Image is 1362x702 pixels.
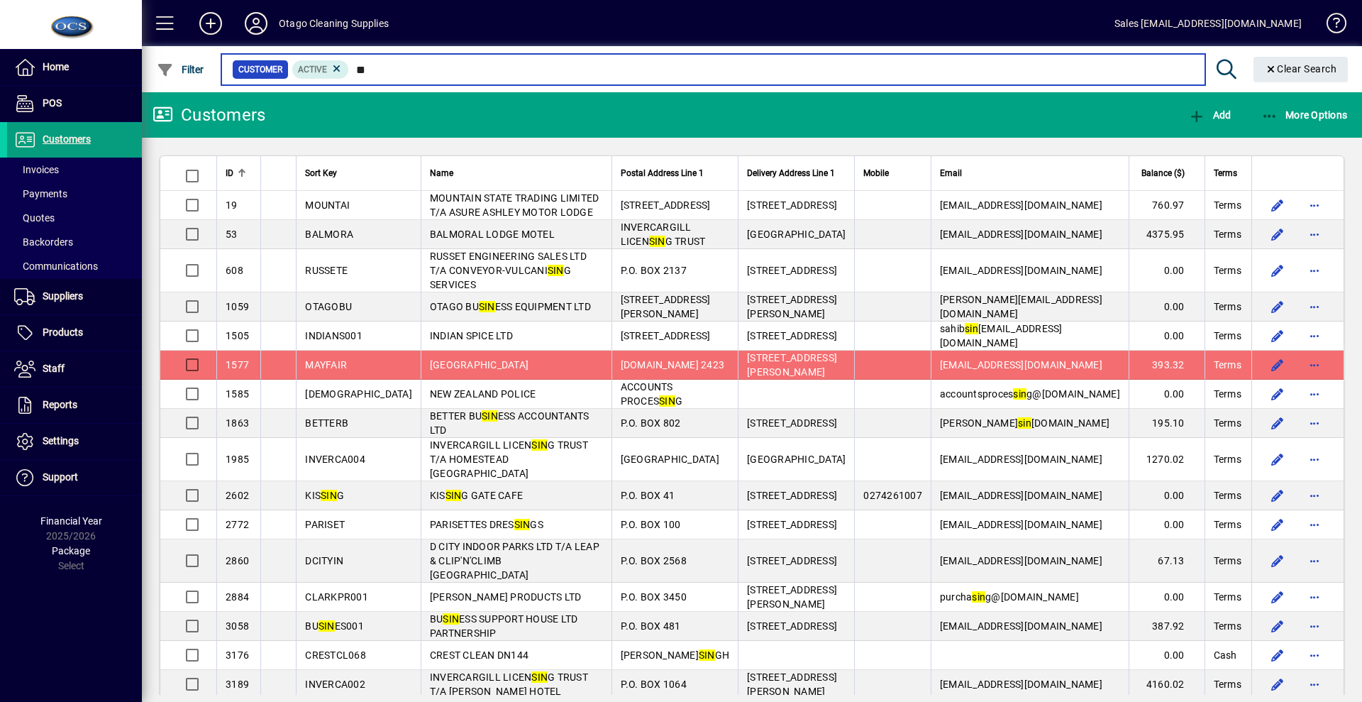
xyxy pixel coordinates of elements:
[621,555,687,566] span: P.O. BOX 2568
[1129,612,1205,641] td: 387.92
[430,359,528,371] span: [GEOGRAPHIC_DATA]
[747,454,846,465] span: [GEOGRAPHIC_DATA]
[940,229,1102,240] span: [EMAIL_ADDRESS][DOMAIN_NAME]
[940,454,1102,465] span: [EMAIL_ADDRESS][DOMAIN_NAME]
[1013,388,1026,400] em: sin
[226,330,249,341] span: 1505
[52,545,90,556] span: Package
[1266,484,1289,507] button: Edit
[1303,586,1326,608] button: More options
[1303,513,1326,536] button: More options
[1129,409,1205,438] td: 195.10
[1214,488,1241,503] span: Terms
[1316,3,1344,49] a: Knowledge Base
[1266,644,1289,667] button: Edit
[226,388,249,400] span: 1585
[1129,351,1205,380] td: 393.32
[43,61,69,72] span: Home
[7,230,142,254] a: Backorders
[305,490,344,501] span: KIS G
[1214,300,1241,314] span: Terms
[305,454,365,465] span: INVERCA004
[1214,416,1241,430] span: Terms
[1214,517,1241,532] span: Terms
[621,649,730,661] span: [PERSON_NAME] GH
[747,555,837,566] span: [STREET_ADDRESS]
[430,229,555,240] span: BALMORAL LODGE MOTEL
[226,229,238,240] span: 53
[7,279,142,314] a: Suppliers
[940,679,1102,690] span: [EMAIL_ADDRESS][DOMAIN_NAME]
[863,165,922,181] div: Mobile
[1266,353,1289,376] button: Edit
[1303,615,1326,637] button: More options
[305,165,337,181] span: Sort Key
[747,417,837,429] span: [STREET_ADDRESS]
[430,330,513,341] span: INDIAN SPICE LTD
[1261,109,1348,121] span: More Options
[430,439,588,479] span: INVERCARGILL LICEN G TRUST T/A HOMESTEAD [GEOGRAPHIC_DATA]
[940,165,962,181] span: Email
[1303,549,1326,572] button: More options
[14,212,55,224] span: Quotes
[226,417,249,429] span: 1863
[7,86,142,121] a: POS
[43,363,65,374] span: Staff
[1303,353,1326,376] button: More options
[226,679,249,690] span: 3189
[305,519,345,530] span: PARISET
[7,315,142,351] a: Products
[430,165,453,181] span: Name
[1214,165,1237,181] span: Terms
[430,490,523,501] span: KIS G GATE CAFE
[1138,165,1197,181] div: Balance ($)
[1129,292,1205,322] td: 0.00
[226,301,249,312] span: 1059
[621,265,687,276] span: P.O. BOX 2137
[7,158,142,182] a: Invoices
[298,65,327,75] span: Active
[1214,452,1241,466] span: Terms
[621,620,681,632] span: P.O. BOX 481
[226,165,233,181] span: ID
[1129,438,1205,481] td: 1270.02
[430,671,588,697] span: INVERCARGILL LICEN G TRUST T/A [PERSON_NAME] HOTEL
[863,165,889,181] span: Mobile
[238,62,282,77] span: Customer
[43,290,83,302] span: Suppliers
[747,330,837,341] span: [STREET_ADDRESS]
[1303,644,1326,667] button: More options
[430,410,589,436] span: BETTER BU ESS ACCOUNTANTS LTD
[1214,590,1241,604] span: Terms
[430,613,578,639] span: BU ESS SUPPORT HOUSE LTD PARTNERSHIP
[1266,295,1289,318] button: Edit
[430,301,591,312] span: OTAGO BU ESS EQUIPMENT LTD
[747,165,835,181] span: Delivery Address Line 1
[531,439,548,451] em: SIN
[1303,412,1326,434] button: More options
[279,12,389,35] div: Otago Cleaning Supplies
[1214,329,1241,343] span: Terms
[226,519,249,530] span: 2772
[1129,481,1205,510] td: 0.00
[7,50,142,85] a: Home
[940,294,1102,319] span: [PERSON_NAME][EMAIL_ADDRESS][DOMAIN_NAME]
[747,620,837,632] span: [STREET_ADDRESS]
[747,519,837,530] span: [STREET_ADDRESS]
[14,188,67,199] span: Payments
[1258,102,1351,128] button: More Options
[305,555,343,566] span: DCITYIN
[1114,12,1302,35] div: Sales [EMAIL_ADDRESS][DOMAIN_NAME]
[226,649,249,661] span: 3176
[430,591,582,603] span: [PERSON_NAME] PRODUCTS LTD
[1303,223,1326,246] button: More options
[621,221,706,247] span: INVERCARGILL LICEN G TRUST
[7,182,142,206] a: Payments
[940,620,1102,632] span: [EMAIL_ADDRESS][DOMAIN_NAME]
[747,352,837,378] span: [STREET_ADDRESS][PERSON_NAME]
[1188,109,1231,121] span: Add
[1303,484,1326,507] button: More options
[305,679,365,690] span: INVERCA002
[940,417,1109,429] span: [PERSON_NAME] [DOMAIN_NAME]
[548,265,564,276] em: SIN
